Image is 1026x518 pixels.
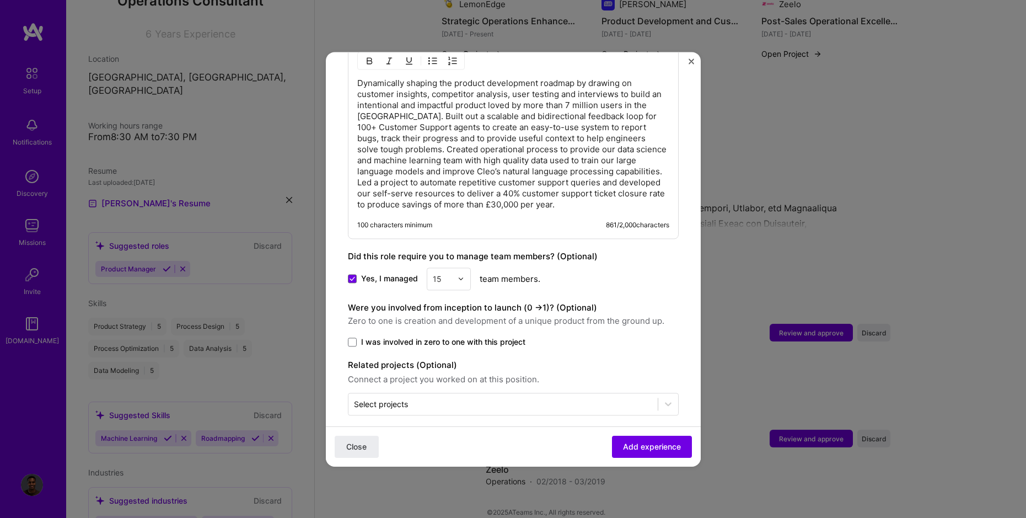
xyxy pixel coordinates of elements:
[357,78,669,210] p: Dynamically shaping the product development roadmap by drawing on customer insights, competitor a...
[348,373,679,386] span: Connect a project you worked on at this position.
[348,268,679,290] div: team members.
[365,56,374,65] img: Bold
[348,302,597,313] label: Were you involved from inception to launch (0 - > 1)? (Optional)
[623,441,681,452] span: Add experience
[385,56,394,65] img: Italic
[348,359,679,372] label: Related projects (Optional)
[346,441,367,452] span: Close
[354,398,408,410] div: Select projects
[361,273,418,284] span: Yes, I managed
[612,435,692,457] button: Add experience
[458,275,464,282] img: drop icon
[361,337,525,348] span: I was involved in zero to one with this project
[335,435,379,457] button: Close
[428,56,437,65] img: UL
[357,221,432,229] div: 100 characters minimum
[348,251,598,261] label: Did this role require you to manage team members? (Optional)
[606,221,669,229] div: 861 / 2,000 characters
[405,56,413,65] img: Underline
[448,56,457,65] img: OL
[689,58,694,70] button: Close
[348,314,679,328] span: Zero to one is creation and development of a unique product from the ground up.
